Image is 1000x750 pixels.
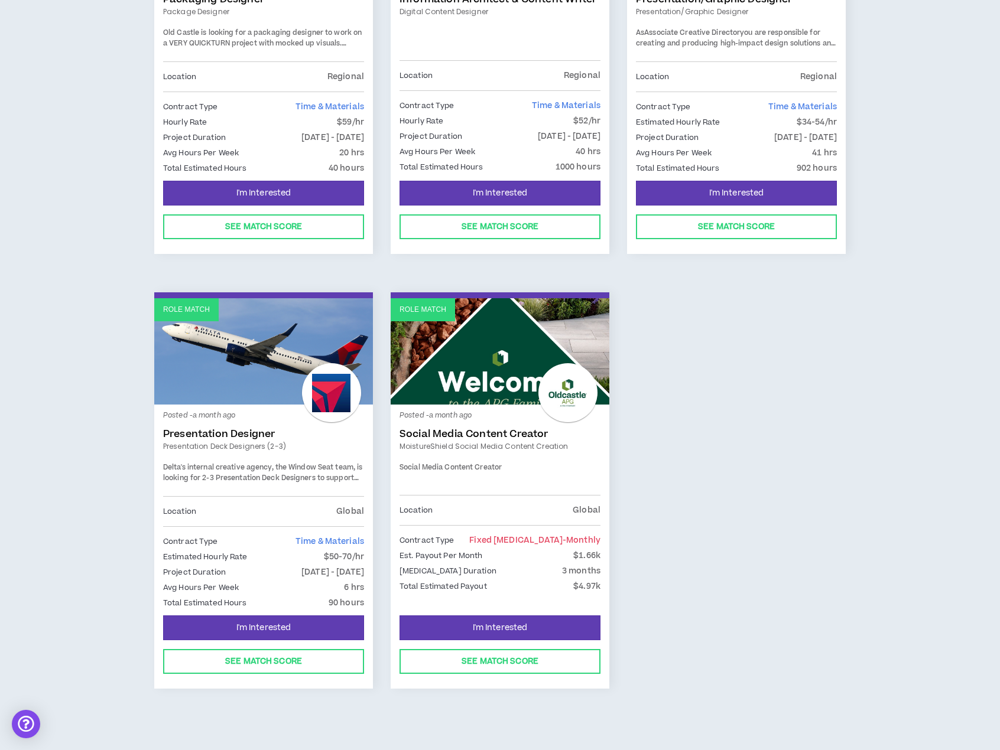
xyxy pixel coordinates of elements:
[301,566,364,579] p: [DATE] - [DATE]
[236,622,291,634] span: I'm Interested
[400,428,600,440] a: Social Media Content Creator
[163,162,247,175] p: Total Estimated Hours
[573,549,600,562] p: $1.66k
[709,188,764,199] span: I'm Interested
[400,580,487,593] p: Total Estimated Payout
[301,131,364,144] p: [DATE] - [DATE]
[400,462,502,472] span: Social Media Content Creator
[236,188,291,199] span: I'm Interested
[344,581,364,594] p: 6 hrs
[163,100,218,113] p: Contract Type
[163,505,196,518] p: Location
[636,6,837,17] a: Presentation/Graphic Designer
[163,462,362,504] span: Delta's internal creative agency, the Window Seat team, is looking for 2-3 Presentation Deck Desi...
[329,596,364,609] p: 90 hours
[163,596,247,609] p: Total Estimated Hours
[400,410,600,421] p: Posted - a month ago
[324,550,364,563] p: $50-70/hr
[163,146,239,159] p: Avg Hours Per Week
[774,131,837,144] p: [DATE] - [DATE]
[400,441,600,452] a: MoistureShield Social Media Content Creation
[400,115,443,128] p: Hourly Rate
[644,28,740,38] strong: Associate Creative Director
[556,161,600,174] p: 1000 hours
[296,101,364,113] span: Time & Materials
[532,100,600,112] span: Time & Materials
[400,130,462,143] p: Project Duration
[163,116,207,129] p: Hourly Rate
[400,6,600,17] a: Digital Content Designer
[163,304,210,315] p: Role Match
[636,162,720,175] p: Total Estimated Hours
[469,534,600,546] span: Fixed [MEDICAL_DATA]
[339,146,364,159] p: 20 hrs
[163,6,364,17] a: Package Designer
[576,145,600,158] p: 40 hrs
[563,534,600,546] span: - monthly
[473,188,528,199] span: I'm Interested
[636,28,644,38] span: As
[573,504,600,517] p: Global
[163,410,364,421] p: Posted - a month ago
[636,181,837,206] button: I'm Interested
[800,70,837,83] p: Regional
[400,145,475,158] p: Avg Hours Per Week
[163,535,218,548] p: Contract Type
[538,130,600,143] p: [DATE] - [DATE]
[400,181,600,206] button: I'm Interested
[400,214,600,239] button: See Match Score
[636,214,837,239] button: See Match Score
[400,549,483,562] p: Est. Payout Per Month
[154,298,373,405] a: Role Match
[400,161,483,174] p: Total Estimated Hours
[562,565,600,578] p: 3 months
[336,505,364,518] p: Global
[400,504,433,517] p: Location
[163,28,362,48] span: Old Castle is looking for a packaging designer to work on a VERY QUICKTURN project with mocked up...
[636,100,691,113] p: Contract Type
[163,70,196,83] p: Location
[12,710,40,738] div: Open Intercom Messenger
[391,298,609,405] a: Role Match
[400,565,496,578] p: [MEDICAL_DATA] Duration
[163,441,364,452] a: Presentation Deck Designers (2-3)
[636,131,699,144] p: Project Duration
[636,146,712,159] p: Avg Hours Per Week
[573,115,600,128] p: $52/hr
[400,304,446,315] p: Role Match
[163,181,364,206] button: I'm Interested
[400,69,433,82] p: Location
[473,622,528,634] span: I'm Interested
[573,580,600,593] p: $4.97k
[400,534,454,547] p: Contract Type
[163,131,226,144] p: Project Duration
[163,649,364,674] button: See Match Score
[163,428,364,440] a: Presentation Designer
[564,69,600,82] p: Regional
[636,116,720,129] p: Estimated Hourly Rate
[400,99,454,112] p: Contract Type
[163,566,226,579] p: Project Duration
[163,615,364,640] button: I'm Interested
[163,550,248,563] p: Estimated Hourly Rate
[768,101,837,113] span: Time & Materials
[337,116,364,129] p: $59/hr
[812,146,837,159] p: 41 hrs
[296,536,364,547] span: Time & Materials
[636,70,669,83] p: Location
[163,214,364,239] button: See Match Score
[163,581,239,594] p: Avg Hours Per Week
[329,162,364,175] p: 40 hours
[400,649,600,674] button: See Match Score
[400,615,600,640] button: I'm Interested
[797,162,837,175] p: 902 hours
[797,116,837,129] p: $34-54/hr
[327,70,364,83] p: Regional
